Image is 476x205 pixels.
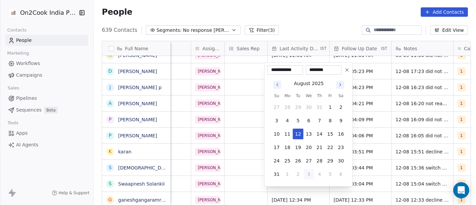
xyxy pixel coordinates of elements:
button: 30 [304,102,314,113]
button: 22 [325,142,336,153]
button: 5 [293,115,304,126]
button: 6 [336,169,346,180]
button: 31 [271,169,282,180]
button: 12 [293,129,304,139]
button: 16 [336,129,346,139]
div: August 2025 [294,80,324,87]
button: 29 [293,102,304,113]
button: 4 [282,115,293,126]
button: 7 [314,115,325,126]
button: 2 [293,169,304,180]
button: 20 [304,142,314,153]
button: 17 [271,142,282,153]
button: 10 [271,129,282,139]
button: 29 [325,155,336,166]
button: 11 [282,129,293,139]
button: 19 [293,142,304,153]
th: Saturday [336,92,346,99]
button: 31 [314,102,325,113]
button: 24 [271,155,282,166]
th: Friday [325,92,336,99]
button: 28 [282,102,293,113]
th: Monday [282,92,293,99]
button: 3 [304,169,314,180]
button: 21 [314,142,325,153]
button: 9 [336,115,346,126]
button: 18 [282,142,293,153]
button: 4 [314,169,325,180]
th: Wednesday [304,92,314,99]
button: Go to previous month [273,80,282,89]
th: Tuesday [293,92,304,99]
button: 8 [325,115,336,126]
button: 15 [325,129,336,139]
button: 28 [314,155,325,166]
button: 13 [304,129,314,139]
button: 2 [336,102,346,113]
button: 5 [325,169,336,180]
button: 1 [282,169,293,180]
th: Thursday [314,92,325,99]
button: 1 [325,102,336,113]
button: Go to next month [336,80,345,89]
button: 25 [282,155,293,166]
button: 30 [336,155,346,166]
button: 26 [293,155,304,166]
button: 27 [304,155,314,166]
button: 3 [271,115,282,126]
button: 27 [271,102,282,113]
button: 23 [336,142,346,153]
th: Sunday [271,92,282,99]
button: 14 [314,129,325,139]
button: 6 [304,115,314,126]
